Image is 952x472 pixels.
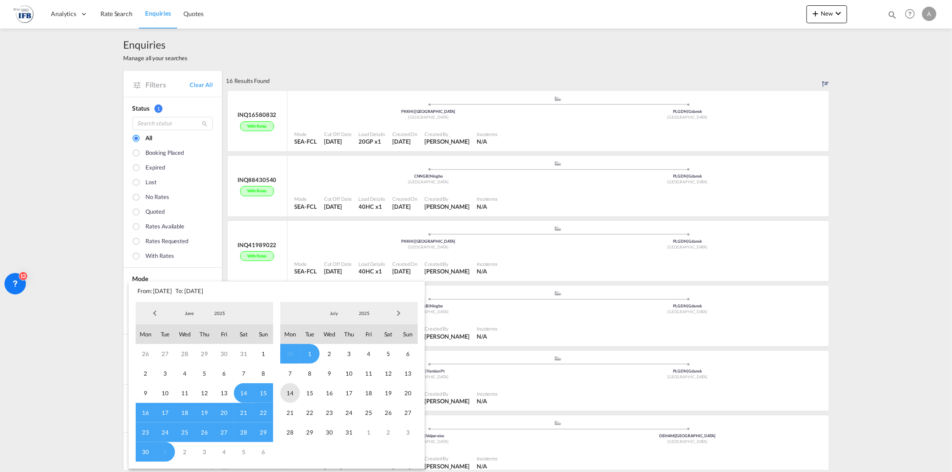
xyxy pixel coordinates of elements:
span: Tue [155,324,175,344]
span: Wed [175,324,195,344]
md-select: Month: July [319,306,349,320]
span: July [320,310,348,316]
span: Mon [280,324,300,344]
span: Fri [359,324,378,344]
span: June [175,310,204,316]
span: Thu [339,324,359,344]
span: Next Month [390,304,407,322]
md-select: Month: June [174,306,204,320]
span: Mon [136,324,155,344]
span: Thu [195,324,214,344]
span: Fri [214,324,234,344]
span: Sat [234,324,254,344]
span: Sun [254,324,273,344]
span: Wed [320,324,339,344]
span: Sat [378,324,398,344]
span: Previous Month [146,304,164,322]
md-select: Year: 2025 [204,306,235,320]
span: Sun [398,324,418,344]
span: From: [DATE] To: [DATE] [129,282,425,295]
span: 2025 [350,310,378,316]
span: 2025 [205,310,234,316]
md-select: Year: 2025 [349,306,379,320]
span: Tue [300,324,320,344]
